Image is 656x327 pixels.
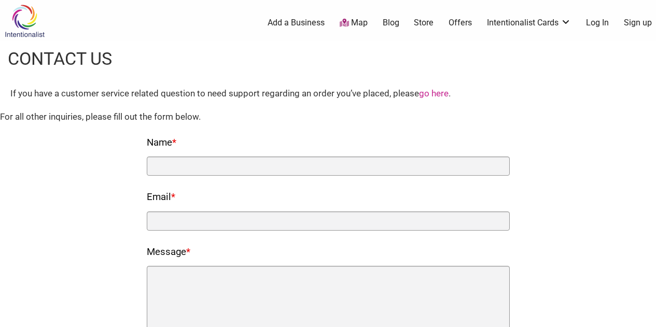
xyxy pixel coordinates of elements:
[624,17,652,29] a: Sign up
[340,17,368,29] a: Map
[10,87,646,101] div: If you have a customer service related question to need support regarding an order you’ve placed,...
[419,88,449,98] a: go here
[147,134,176,152] label: Name
[147,189,175,206] label: Email
[586,17,609,29] a: Log In
[268,17,325,29] a: Add a Business
[449,17,472,29] a: Offers
[383,17,399,29] a: Blog
[8,47,112,72] h1: Contact Us
[414,17,434,29] a: Store
[147,244,190,261] label: Message
[487,17,571,29] a: Intentionalist Cards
